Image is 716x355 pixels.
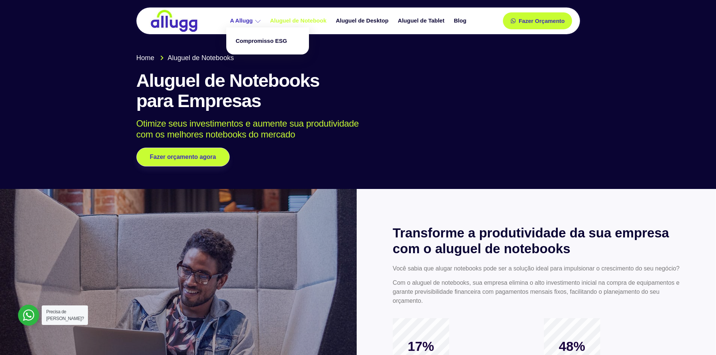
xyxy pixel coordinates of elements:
a: A Allugg [226,14,266,27]
span: 48% [544,338,600,354]
span: 17% [393,338,449,354]
span: Home [136,53,154,63]
p: Otimize seus investimentos e aumente sua produtividade com os melhores notebooks do mercado [136,118,569,140]
p: Com o aluguel de notebooks, sua empresa elimina o alto investimento inicial na compra de equipame... [393,278,680,305]
a: Compromisso ESG [230,31,305,51]
iframe: Chat Widget [678,319,716,355]
img: locação de TI é Allugg [150,9,198,32]
span: Precisa de [PERSON_NAME]? [46,309,84,321]
a: Aluguel de Tablet [394,14,450,27]
span: Fazer orçamento agora [150,154,216,160]
a: Aluguel de Desktop [332,14,394,27]
span: Aluguel de Notebooks [166,53,234,63]
h2: Transforme a produtividade da sua empresa com o aluguel de notebooks [393,225,680,257]
a: Blog [450,14,472,27]
h1: Aluguel de Notebooks para Empresas [136,71,580,111]
p: Você sabia que alugar notebooks pode ser a solução ideal para impulsionar o crescimento do seu ne... [393,264,680,273]
a: Fazer orçamento agora [136,148,230,166]
a: Fazer Orçamento [503,12,572,29]
div: Widget de chat [678,319,716,355]
a: Aluguel de Notebook [266,14,332,27]
span: Fazer Orçamento [519,18,565,24]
